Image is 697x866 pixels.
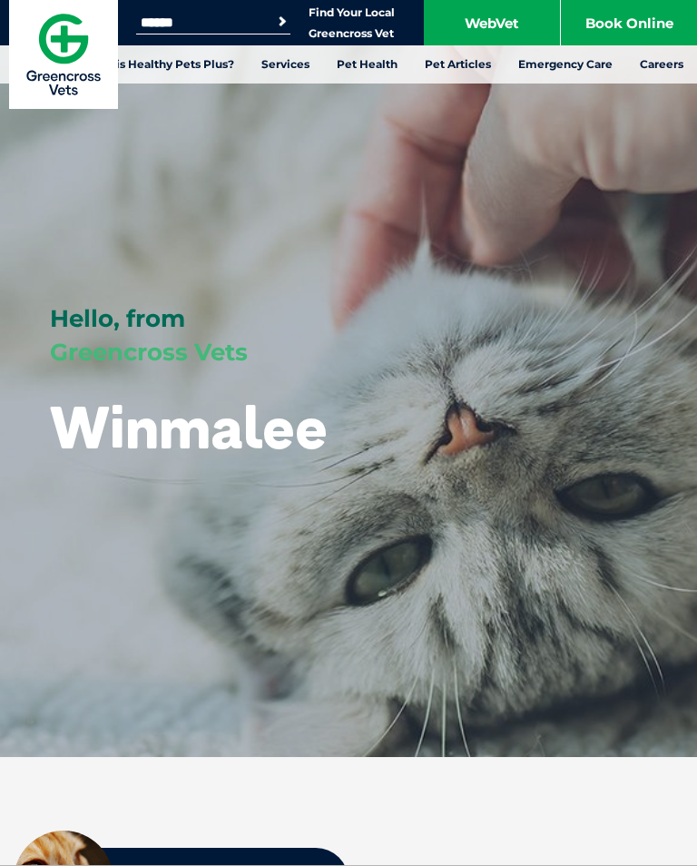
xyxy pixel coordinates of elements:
[309,5,395,41] a: Find Your Local Greencross Vet
[50,396,328,459] h1: Winmalee
[50,304,185,333] span: Hello, from
[505,45,626,84] a: Emergency Care
[248,45,323,84] a: Services
[626,45,697,84] a: Careers
[411,45,505,84] a: Pet Articles
[273,13,291,31] button: Search
[50,338,248,367] span: Greencross Vets
[69,45,248,84] a: What is Healthy Pets Plus?
[323,45,411,84] a: Pet Health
